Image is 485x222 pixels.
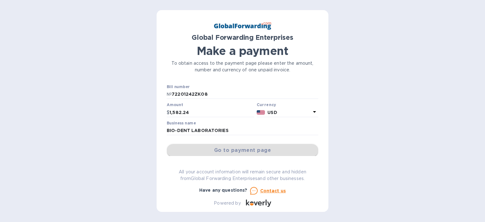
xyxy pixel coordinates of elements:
p: To obtain access to the payment page please enter the amount, number and currency of one unpaid i... [167,60,318,73]
label: Amount [167,103,183,107]
p: $ [167,109,170,116]
u: Contact us [260,188,286,193]
b: Global Forwarding Enterprises [192,33,293,41]
b: Currency [257,102,276,107]
b: Have any questions? [199,188,248,193]
h1: Make a payment [167,44,318,57]
p: All your account information will remain secure and hidden from Global Forwarding Enterprises and... [167,169,318,182]
p: № [167,91,172,98]
img: USD [257,110,265,115]
input: Enter bill number [172,90,318,99]
label: Bill number [167,85,189,89]
p: Powered by [214,200,241,207]
label: Business name [167,121,196,125]
input: 0.00 [170,108,254,117]
b: USD [267,110,277,115]
input: Enter business name [167,126,318,135]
